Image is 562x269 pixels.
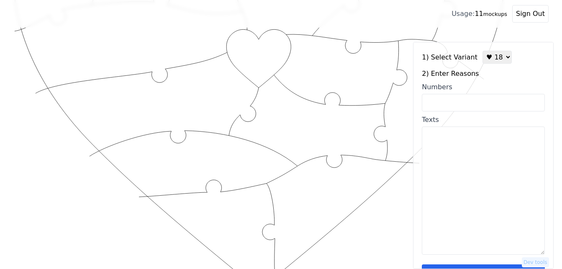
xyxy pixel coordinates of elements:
span: Usage: [452,10,475,18]
label: 1) Select Variant [422,52,477,62]
div: Texts [422,115,545,125]
textarea: Texts [422,127,545,255]
button: Dev tools [522,257,549,267]
small: mockups [483,11,507,17]
label: 2) Enter Reasons [422,69,545,79]
button: Sign Out [512,5,549,23]
div: Numbers [422,82,545,92]
div: 11 [452,9,507,19]
input: Numbers [422,94,545,111]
